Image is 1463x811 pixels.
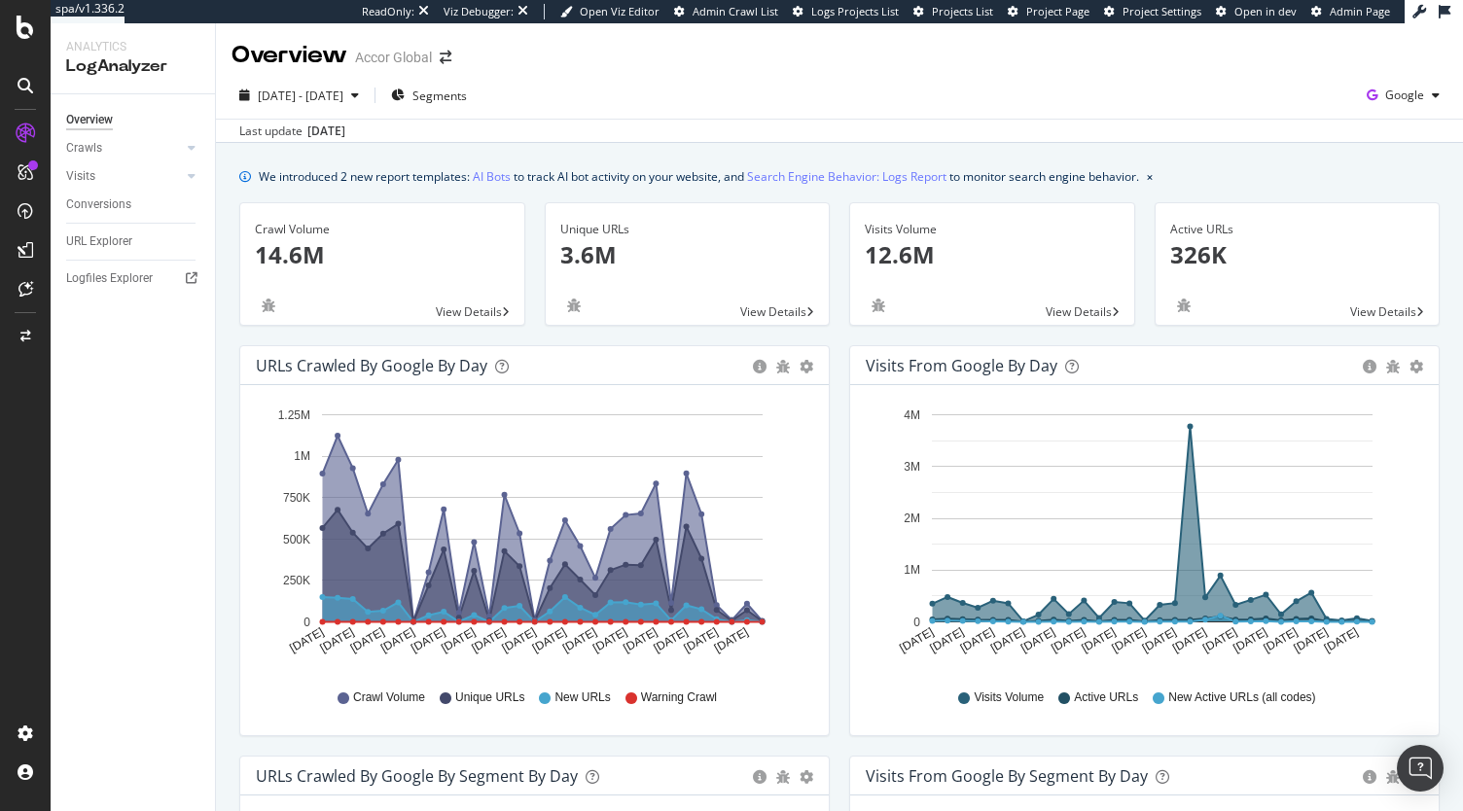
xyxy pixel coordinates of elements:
span: Google [1385,87,1424,103]
div: Last update [239,123,345,140]
div: circle-info [1363,770,1376,784]
text: 0 [303,616,310,629]
span: Unique URLs [455,689,524,706]
span: Admin Page [1330,4,1390,18]
button: close banner [1142,162,1158,191]
a: Projects List [913,4,993,19]
svg: A chart. [866,401,1416,671]
div: Active URLs [1170,221,1425,238]
span: View Details [1046,303,1112,320]
div: ReadOnly: [362,4,414,19]
span: Warning Crawl [641,689,717,706]
div: Open Intercom Messenger [1397,745,1444,792]
a: Logfiles Explorer [66,268,201,289]
span: View Details [740,303,806,320]
text: 500K [283,533,310,547]
a: AI Bots [473,166,511,187]
text: [DATE] [500,625,539,655]
div: LogAnalyzer [66,55,199,78]
span: Open in dev [1234,4,1297,18]
p: 14.6M [255,238,510,271]
a: Project Settings [1104,4,1201,19]
div: Unique URLs [560,221,815,238]
div: Overview [66,110,113,130]
text: [DATE] [621,625,660,655]
div: bug [1386,360,1400,373]
text: 1M [294,450,310,464]
div: Visits [66,166,95,187]
text: [DATE] [590,625,629,655]
text: [DATE] [988,625,1027,655]
text: [DATE] [928,625,967,655]
span: View Details [1350,303,1416,320]
text: [DATE] [1170,625,1209,655]
button: Segments [383,80,475,111]
span: Crawl Volume [353,689,425,706]
text: [DATE] [1322,625,1361,655]
div: URLs Crawled by Google By Segment By Day [256,766,578,786]
div: Crawl Volume [255,221,510,238]
div: bug [1170,299,1197,312]
span: [DATE] - [DATE] [258,88,343,104]
button: Google [1359,80,1447,111]
div: gear [800,360,813,373]
text: [DATE] [409,625,447,655]
div: Overview [232,39,347,72]
text: [DATE] [1200,625,1239,655]
text: 4M [904,408,920,422]
div: bug [560,299,588,312]
span: Project Page [1026,4,1089,18]
svg: A chart. [256,401,806,671]
div: bug [865,299,892,312]
button: [DATE] - [DATE] [232,80,367,111]
a: Visits [66,166,182,187]
div: Viz Debugger: [444,4,514,19]
text: 1.25M [278,408,310,422]
div: bug [1386,770,1400,784]
text: 1M [904,564,920,578]
text: [DATE] [1140,625,1179,655]
text: [DATE] [682,625,721,655]
text: 750K [283,491,310,505]
div: circle-info [753,770,767,784]
div: bug [776,770,790,784]
div: Accor Global [355,48,432,67]
text: [DATE] [1261,625,1300,655]
div: info banner [239,166,1440,187]
span: Active URLs [1074,689,1138,706]
span: Logs Projects List [811,4,899,18]
text: 0 [913,616,920,629]
text: [DATE] [712,625,751,655]
div: URLs Crawled by Google by day [256,356,487,375]
div: gear [1409,360,1423,373]
div: circle-info [1363,360,1376,373]
text: [DATE] [439,625,478,655]
span: Projects List [932,4,993,18]
text: [DATE] [1018,625,1057,655]
span: Segments [412,88,467,104]
text: [DATE] [1049,625,1088,655]
text: [DATE] [897,625,936,655]
text: [DATE] [958,625,997,655]
text: [DATE] [318,625,357,655]
a: Admin Crawl List [674,4,778,19]
a: Logs Projects List [793,4,899,19]
span: Open Viz Editor [580,4,660,18]
a: URL Explorer [66,231,201,252]
span: View Details [436,303,502,320]
div: Visits Volume [865,221,1120,238]
span: Visits Volume [974,689,1044,706]
a: Conversions [66,194,201,215]
span: Project Settings [1123,4,1201,18]
a: Open Viz Editor [560,4,660,19]
a: Overview [66,110,201,130]
text: 250K [283,574,310,587]
text: [DATE] [651,625,690,655]
div: circle-info [753,360,767,373]
div: gear [800,770,813,784]
text: [DATE] [348,625,387,655]
text: 2M [904,511,920,525]
text: 3M [904,460,920,474]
